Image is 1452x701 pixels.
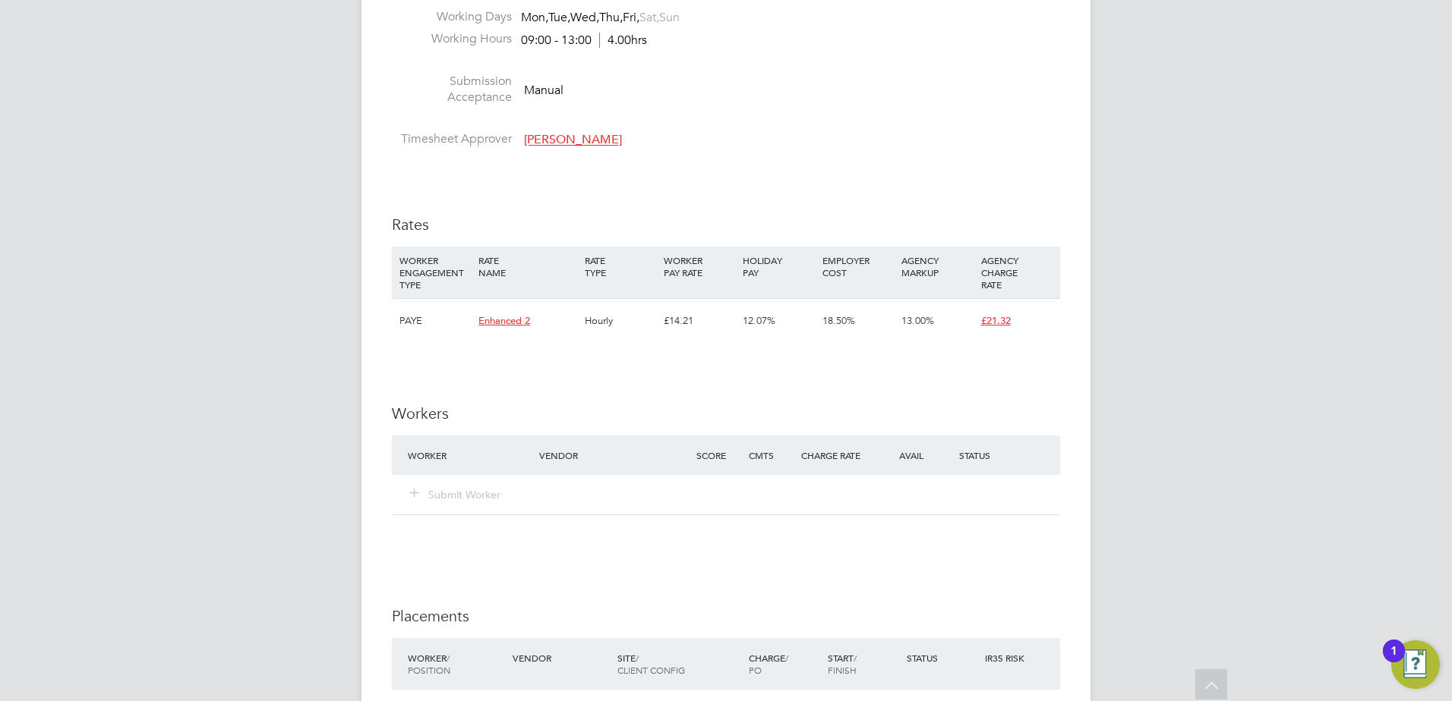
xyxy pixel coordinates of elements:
[392,215,1060,234] h3: Rates
[660,299,739,343] div: £14.21
[404,644,509,684] div: Worker
[404,442,535,469] div: Worker
[535,442,693,469] div: Vendor
[524,83,563,98] span: Manual
[955,442,1060,469] div: Status
[693,442,745,469] div: Score
[981,644,1034,671] div: IR35 Risk
[749,652,788,676] span: / PO
[548,10,570,25] span: Tue,
[1391,640,1440,689] button: Open Resource Center, 1 new notification
[521,33,647,49] div: 09:00 - 13:00
[392,404,1060,423] h3: Workers
[392,9,512,25] label: Working Days
[524,133,622,148] span: [PERSON_NAME]
[581,247,660,286] div: RATE TYPE
[739,247,818,286] div: HOLIDAY PAY
[392,31,512,47] label: Working Hours
[623,10,639,25] span: Fri,
[824,644,903,684] div: Start
[509,644,614,671] div: Vendor
[660,247,739,286] div: WORKER PAY RATE
[822,314,855,327] span: 18.50%
[408,652,450,676] span: / Position
[599,33,647,48] span: 4.00hrs
[745,644,824,684] div: Charge
[876,442,955,469] div: Avail
[977,247,1056,298] div: AGENCY CHARGE RATE
[903,644,982,671] div: Status
[901,314,934,327] span: 13.00%
[614,644,745,684] div: Site
[392,74,512,105] label: Submission Acceptance
[745,442,797,469] div: Cmts
[981,314,1011,327] span: £21.32
[819,247,898,286] div: EMPLOYER COST
[396,247,475,298] div: WORKER ENGAGEMENT TYPE
[570,10,599,25] span: Wed,
[475,247,580,286] div: RATE NAME
[396,299,475,343] div: PAYE
[659,10,680,25] span: Sun
[743,314,775,327] span: 12.07%
[392,131,512,147] label: Timesheet Approver
[797,442,876,469] div: Charge Rate
[581,299,660,343] div: Hourly
[1390,651,1397,671] div: 1
[898,247,977,286] div: AGENCY MARKUP
[617,652,685,676] span: / Client Config
[521,10,548,25] span: Mon,
[478,314,530,327] span: Enhanced 2
[639,10,659,25] span: Sat,
[828,652,857,676] span: / Finish
[410,487,501,502] button: Submit Worker
[599,10,623,25] span: Thu,
[392,606,1060,626] h3: Placements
